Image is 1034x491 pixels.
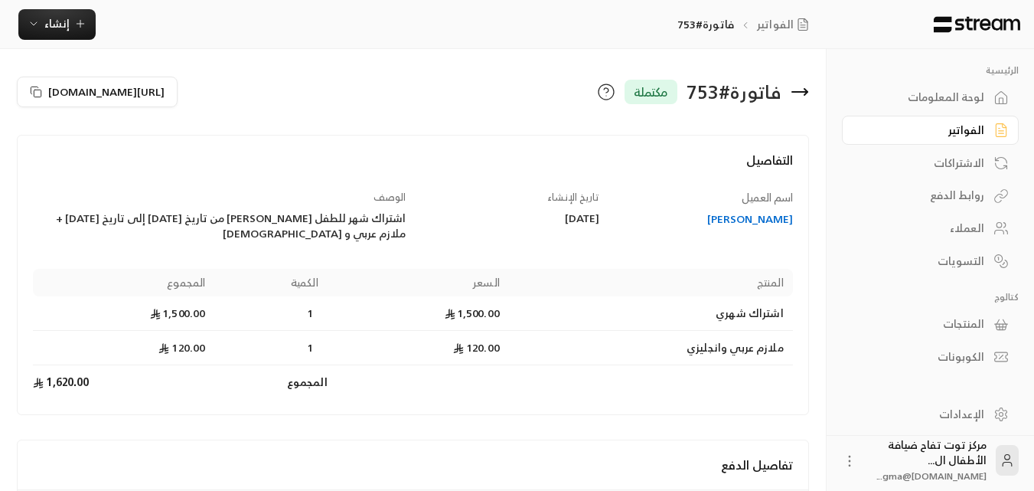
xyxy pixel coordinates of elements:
a: الفواتير [757,17,815,32]
span: [URL][DOMAIN_NAME] [48,82,165,101]
span: [DOMAIN_NAME]@gma... [877,468,987,484]
th: الكمية [214,269,327,296]
span: الوصف [373,188,406,206]
a: الكوبونات [842,342,1019,372]
div: الكوبونات [861,349,984,365]
div: اشتراك شهر للطفل [PERSON_NAME] من تاريخ [DATE] إلى تاريخ [DATE] + ملازم عربي و [DEMOGRAPHIC_DATA] [33,211,406,241]
a: الإعدادات [842,399,1019,429]
td: 1,620.00 [33,365,214,399]
td: ملازم عربي وانجليزي [509,331,793,365]
div: التسويات [861,254,984,269]
h4: التفاصيل [33,151,793,185]
a: العملاء [842,214,1019,244]
div: [DATE] [420,211,599,226]
th: السعر [328,269,509,296]
a: لوحة المعلومات [842,83,1019,113]
a: [PERSON_NAME] [614,211,793,227]
td: المجموع [214,365,327,399]
div: فاتورة # 753 [687,80,781,104]
td: 1,500.00 [33,296,214,331]
h4: تفاصيل الدفع [33,456,793,474]
div: لوحة المعلومات [861,90,984,105]
div: مركز توت تفاح ضيافة الأطفال ال... [866,437,987,483]
div: الإعدادات [861,407,984,422]
div: العملاء [861,221,984,236]
th: المجموع [33,269,214,296]
span: مكتملة [634,83,668,101]
p: الرئيسية [842,64,1019,77]
span: 1 [303,306,318,321]
td: 1,500.00 [328,296,509,331]
table: Products [33,269,793,399]
p: فاتورة#753 [677,17,734,32]
div: المنتجات [861,316,984,332]
td: 120.00 [33,331,214,365]
span: تاريخ الإنشاء [547,188,599,206]
div: الاشتراكات [861,155,984,171]
a: الفواتير [842,116,1019,146]
div: روابط الدفع [861,188,984,203]
a: التسويات [842,246,1019,276]
nav: breadcrumb [677,17,815,32]
a: روابط الدفع [842,181,1019,211]
a: المنتجات [842,309,1019,339]
p: كتالوج [842,291,1019,303]
button: إنشاء [18,9,96,40]
a: الاشتراكات [842,148,1019,178]
td: اشتراك شهري [509,296,793,331]
span: إنشاء [44,14,70,33]
th: المنتج [509,269,793,296]
span: اسم العميل [742,188,793,207]
span: 1 [303,340,318,355]
button: [URL][DOMAIN_NAME] [17,77,178,107]
td: 120.00 [328,331,509,365]
div: الفواتير [861,123,984,138]
img: Logo [932,16,1022,33]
